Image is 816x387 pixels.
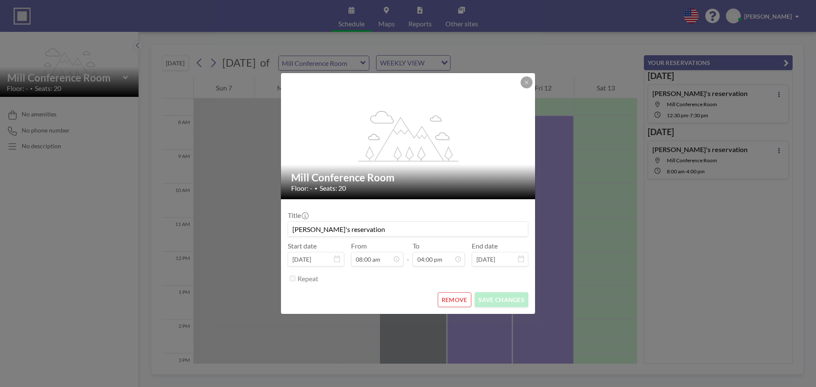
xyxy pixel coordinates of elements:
[288,242,317,250] label: Start date
[438,292,471,307] button: REMOVE
[320,184,346,192] span: Seats: 20
[472,242,498,250] label: End date
[407,245,409,263] span: -
[288,211,308,220] label: Title
[358,110,459,161] g: flex-grow: 1.2;
[413,242,419,250] label: To
[291,184,312,192] span: Floor: -
[297,274,318,283] label: Repeat
[351,242,367,250] label: From
[288,222,528,236] input: (No title)
[314,185,317,192] span: •
[291,171,526,184] h2: Mill Conference Room
[475,292,528,307] button: SAVE CHANGES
